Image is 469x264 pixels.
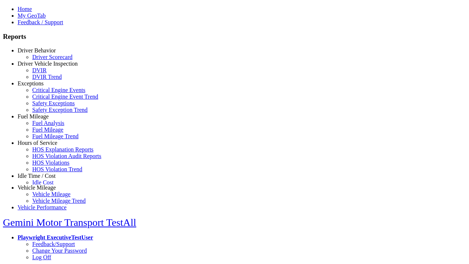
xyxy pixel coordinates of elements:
[32,247,87,254] a: Change Your Password
[18,80,44,87] a: Exceptions
[32,87,85,93] a: Critical Engine Events
[32,107,88,113] a: Safety Exception Trend
[32,166,82,172] a: HOS Violation Trend
[32,54,73,60] a: Driver Scorecard
[18,184,56,191] a: Vehicle Mileage
[18,47,56,54] a: Driver Behavior
[32,153,101,159] a: HOS Violation Audit Reports
[32,100,75,106] a: Safety Exceptions
[3,33,466,41] h3: Reports
[32,198,86,204] a: Vehicle Mileage Trend
[18,6,32,12] a: Home
[32,254,51,260] a: Log Off
[18,113,49,120] a: Fuel Mileage
[18,234,93,241] a: Playwright ExecutiveTestUser
[32,146,93,153] a: HOS Explanation Reports
[32,120,64,126] a: Fuel Analysis
[18,19,63,25] a: Feedback / Support
[32,241,75,247] a: Feedback/Support
[32,67,47,73] a: DVIR
[32,191,70,197] a: Vehicle Mileage
[32,74,62,80] a: DVIR Trend
[18,60,78,67] a: Driver Vehicle Inspection
[18,204,67,210] a: Vehicle Performance
[32,133,78,139] a: Fuel Mileage Trend
[3,217,136,228] a: Gemini Motor Transport TestAll
[32,93,98,100] a: Critical Engine Event Trend
[32,179,53,186] a: Idle Cost
[18,173,56,179] a: Idle Time / Cost
[32,159,69,166] a: HOS Violations
[32,126,63,133] a: Fuel Mileage
[18,140,57,146] a: Hours of Service
[18,12,46,19] a: My GeoTab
